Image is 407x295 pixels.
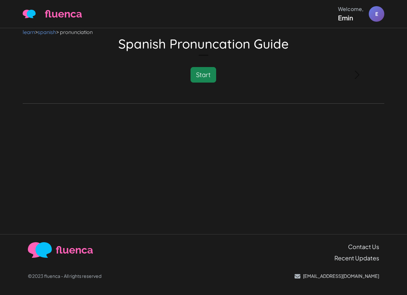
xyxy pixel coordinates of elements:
[295,273,379,279] a: [EMAIL_ADDRESS][DOMAIN_NAME]
[394,129,407,167] iframe: Ybug feedback widget
[45,6,82,22] span: fluenca
[23,36,384,51] h1: Spanish Pronuncation Guide
[334,254,379,262] a: Recent Updates
[191,67,216,83] button: Start
[56,242,93,258] span: fluenca
[199,51,208,59] button: Slide 1
[38,29,56,35] a: spanish
[369,6,384,22] div: E
[348,242,379,251] a: Contact Us
[23,29,35,35] a: learn
[28,273,101,279] p: ©2023 fluenca - All rights reserved
[23,28,384,36] nav: > > pronunciation
[303,273,379,279] p: [EMAIL_ADDRESS][DOMAIN_NAME]
[338,13,364,23] div: Emin
[338,5,364,13] div: Welcome,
